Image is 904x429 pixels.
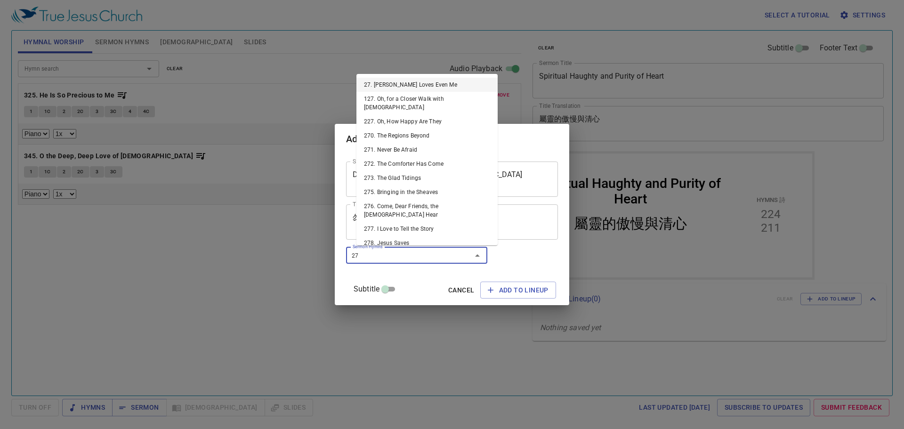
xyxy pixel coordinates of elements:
li: 275. Bringing in the Sheaves [356,185,498,199]
span: Add to Lineup [488,284,549,296]
p: Hymns 詩 [228,45,257,53]
h2: Add to Lineup [346,131,558,146]
li: 271. Never Be Afraid [356,143,498,157]
li: 272. The Comforter Has Come [356,157,498,171]
textarea: Do Not Fear Preaching the [DEMOGRAPHIC_DATA] [353,170,551,188]
span: Subtitle [354,283,379,295]
span: Cancel [448,284,474,296]
li: 278. Jesus Saves [356,236,498,250]
li: 227. Oh, How Happy Are They [356,114,498,129]
li: 127. Oh, for a Closer Walk with [DEMOGRAPHIC_DATA] [356,92,498,114]
li: 273. The Glad Tidings [356,171,498,185]
div: Spiritual Haughty and Purity of Heart [5,24,198,56]
li: 27. [PERSON_NAME] Loves Even Me [356,78,498,92]
li: 224 [232,56,252,70]
li: 276. Come, Dear Friends, the [DEMOGRAPHIC_DATA] Hear [356,199,498,222]
textarea: 勿懼傳福音 [353,213,551,231]
li: 211 [232,70,252,83]
li: 270. The Regions Beyond [356,129,498,143]
button: Cancel [444,282,478,299]
div: 屬靈的傲慢與清心 [45,63,158,82]
button: Add to Lineup [480,282,556,299]
li: 277. I Love to Tell the Story [356,222,498,236]
button: Close [471,249,484,262]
